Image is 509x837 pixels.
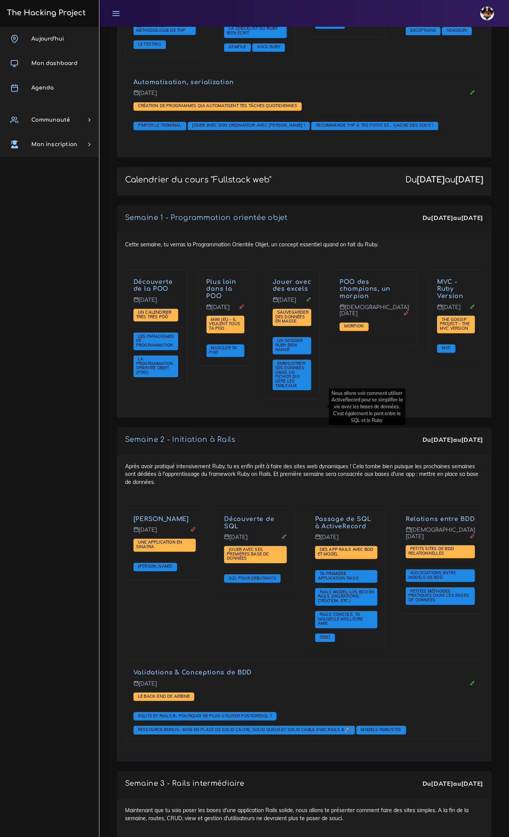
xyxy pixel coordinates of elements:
[408,588,469,603] span: Petites méthodes pratiques dans les bases de données
[315,534,377,546] p: [DATE]
[125,214,288,221] a: Semaine 1 - Programmation orientée objet
[273,278,311,293] a: Jouer avec des excels
[227,575,278,581] span: SQL pour débutants
[273,297,311,309] p: [DATE]
[275,338,303,352] a: Un dossier Ruby bien rangé
[275,361,305,388] span: Enregistrer ses données dans un fichier qui gère les tableaux
[406,527,475,546] p: [DEMOGRAPHIC_DATA][DATE]
[133,79,234,86] a: Automatisation, serialization
[406,516,475,523] a: Relations entre BDD
[136,103,299,109] a: Création de programmes qui automatisent tes tâches quotidiennes
[342,323,366,329] span: Morpion
[136,357,174,375] a: La Programmation Orientée Objet (POO)
[136,713,274,718] span: SQLite et Rails 8 : Pourquoi ne plus utiliser PostgreSQL ?
[125,779,244,788] p: Semaine 3 - Rails intermédiaire
[207,278,236,300] a: Plus loin dans la POO
[275,361,305,389] a: Enregistrer ses données dans un fichier qui gère les tableaux
[329,388,405,425] div: Nous allons voir comment utiliser ActiveRecord pour se simplifier la vie avec les bases de donnée...
[431,780,453,787] strong: [DATE]
[440,345,453,351] a: MVC
[315,516,371,530] a: Passage de SQL à ActiveRecord
[224,516,274,530] a: Découverte de SQL
[224,534,286,546] p: [DATE]
[314,123,435,128] a: Recommande THP à tes potes et... gagne des sous !
[318,589,375,603] span: Rails Model: les BDD en Rails (migrations, création, etc.)
[133,90,475,102] p: [DATE]
[423,779,483,788] div: Du au
[190,123,307,128] a: Jouer avec son ordinateur avec [PERSON_NAME] !
[408,546,454,556] a: Petits sites de BDD relationnelles
[136,564,174,569] a: [PERSON_NAME]
[133,278,173,293] a: Découverte de la POO
[190,122,307,128] span: Jouer avec son ordinateur avec [PERSON_NAME] !
[275,310,309,324] a: Sauvegarder des données en masse
[408,28,438,33] a: Exceptions
[431,214,453,221] strong: [DATE]
[209,345,237,355] a: Muscler ta POO
[209,317,241,331] a: Mini jeu - il veulent tous ta POO
[136,122,184,128] span: Pimper le terminal
[445,28,469,33] a: Nokogiri
[255,44,282,50] a: ASCII Ruby
[227,26,278,36] a: La checklist du Ruby bien écrit
[480,7,494,20] img: avatar
[136,694,192,699] span: Le Back-end de Airbnb
[133,527,196,539] p: [DATE]
[136,310,172,320] a: Un calendrier très très PÔÔ
[318,571,361,581] span: Ta première application Rails
[255,44,282,49] span: ASCII Ruby
[318,635,332,640] a: Seed
[227,44,248,50] a: Gemfile
[437,304,475,316] p: [DATE]
[136,41,163,47] span: Le testing
[136,727,352,732] span: Ressource Bonus : Mise en place de Solid Cache, Solid Queue et Solid Cable avec Rails 8 🚀
[133,669,252,676] a: Validations & Conceptions de BDD
[136,123,184,128] a: Pimper le terminal
[318,612,363,626] a: Rails Console, ta nouvelle meilleure amie
[136,334,176,348] a: Les paradigmes de programmation
[461,436,483,443] strong: [DATE]
[31,36,64,42] span: Aujourd'hui
[136,309,172,319] span: Un calendrier très très PÔÔ
[440,345,453,350] span: MVC
[133,681,475,693] p: [DATE]
[136,356,174,375] span: La Programmation Orientée Objet (POO)
[117,454,491,761] div: Après avoir pratiqué intensivement Ruby, tu es enfin prêt à faire des sites web dynamiques ! Cela...
[31,142,77,147] span: Mon inscription
[340,304,409,323] p: [DEMOGRAPHIC_DATA][DATE]
[461,780,483,787] strong: [DATE]
[5,9,86,17] h3: The Hacking Project
[136,727,352,733] a: Ressource Bonus : Mise en place de Solid Cache, Solid Queue et Solid Cable avec Rails 8 🚀
[125,175,272,185] p: Calendrier du cours "Fullstack web"
[136,18,187,33] span: Comprendre le peer learning : la méthodologie de THP
[437,278,463,300] a: MVC - Ruby Version
[207,304,244,316] p: [DATE]
[340,278,390,300] a: POO des champions, un morpion
[440,317,470,331] a: The Gossip Project - The MVC version
[359,727,403,733] a: Models robustes
[417,175,445,184] strong: [DATE]
[136,103,299,108] span: Création de programmes qui automatisent tes tâches quotidiennes
[318,547,374,557] a: Des app Rails avec BDD et Model
[31,85,54,91] span: Agenda
[227,547,269,561] span: Jouer avec ses premières base de données
[359,727,403,732] span: Models robustes
[408,570,456,580] a: Associations entre models de BDD
[31,117,70,123] span: Communauté
[318,589,375,604] a: Rails Model: les BDD en Rails (migrations, création, etc.)
[227,44,248,49] span: Gemfile
[405,175,483,185] div: Du au
[136,713,274,719] a: SQLite et Rails 8 : Pourquoi ne plus utiliser PostgreSQL ?
[136,42,163,47] a: Le testing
